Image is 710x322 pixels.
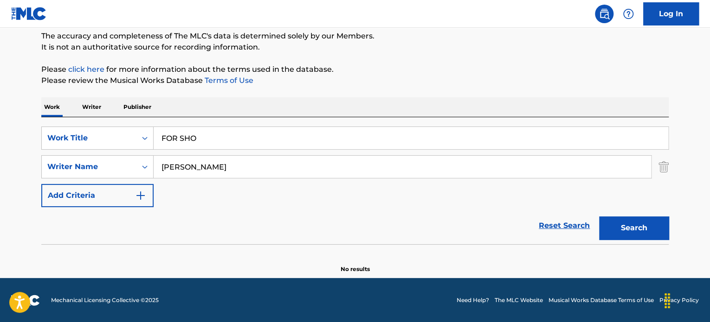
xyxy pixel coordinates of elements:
img: MLC Logo [11,7,47,20]
p: Work [41,97,63,117]
img: Delete Criterion [658,155,669,178]
a: Reset Search [534,215,594,236]
p: It is not an authoritative source for recording information. [41,42,669,53]
iframe: Chat Widget [664,278,710,322]
a: Need Help? [457,296,489,304]
div: Help [619,5,638,23]
p: Please review the Musical Works Database [41,75,669,86]
p: The accuracy and completeness of The MLC's data is determined solely by our Members. [41,31,669,42]
img: help [623,8,634,19]
div: Writer Name [47,161,131,172]
a: Terms of Use [203,76,253,85]
img: search [599,8,610,19]
div: Work Title [47,133,131,144]
span: Mechanical Licensing Collective © 2025 [51,296,159,304]
a: Privacy Policy [659,296,699,304]
img: logo [11,295,40,306]
div: Drag [660,287,675,315]
a: click here [68,65,104,74]
img: 9d2ae6d4665cec9f34b9.svg [135,190,146,201]
button: Search [599,216,669,240]
button: Add Criteria [41,184,154,207]
a: Log In [643,2,699,25]
form: Search Form [41,126,669,244]
a: The MLC Website [495,296,543,304]
p: Please for more information about the terms used in the database. [41,64,669,75]
a: Public Search [595,5,613,23]
p: No results [341,254,370,273]
a: Musical Works Database Terms of Use [549,296,654,304]
p: Publisher [121,97,154,117]
p: Writer [79,97,104,117]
